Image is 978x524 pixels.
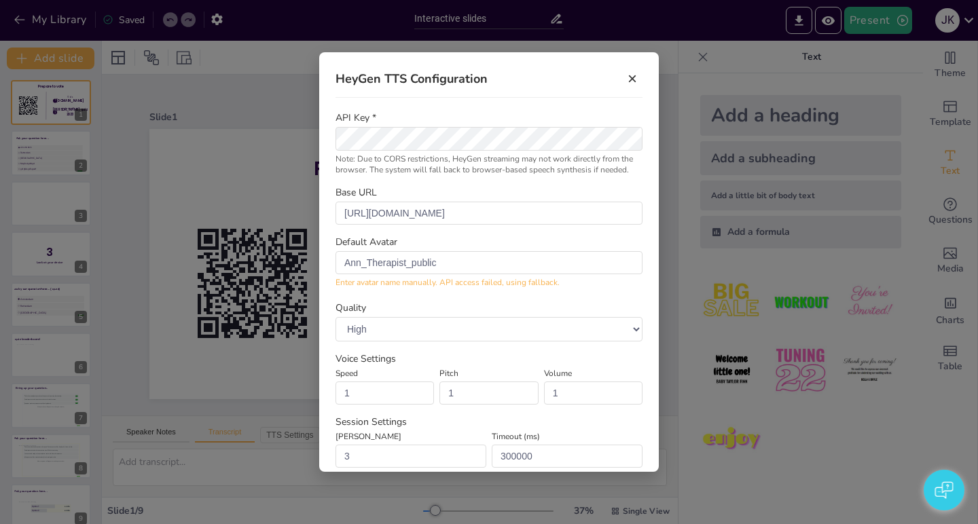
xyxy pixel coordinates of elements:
label: API Key * [336,111,642,124]
label: Volume [544,368,642,379]
label: Default Avatar [336,236,642,248]
label: Voice Settings [336,352,642,365]
input: Enter avatar name or ID manually [336,251,642,274]
label: Timeout (ms) [492,431,642,442]
button: × [622,69,642,89]
label: Quality [336,301,642,314]
label: Speed [336,368,434,379]
label: Base URL [336,186,642,199]
input: https://api.heygen.com [336,202,642,225]
div: Enter avatar name manually. API access failed, using fallback. [336,277,642,288]
label: [PERSON_NAME] [336,431,486,442]
label: Session Settings [336,415,642,428]
div: Note: Due to CORS restrictions, HeyGen streaming may not work directly from the browser. The syst... [336,153,642,175]
h2: HeyGen TTS Configuration [336,71,488,87]
label: Pitch [439,368,538,379]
